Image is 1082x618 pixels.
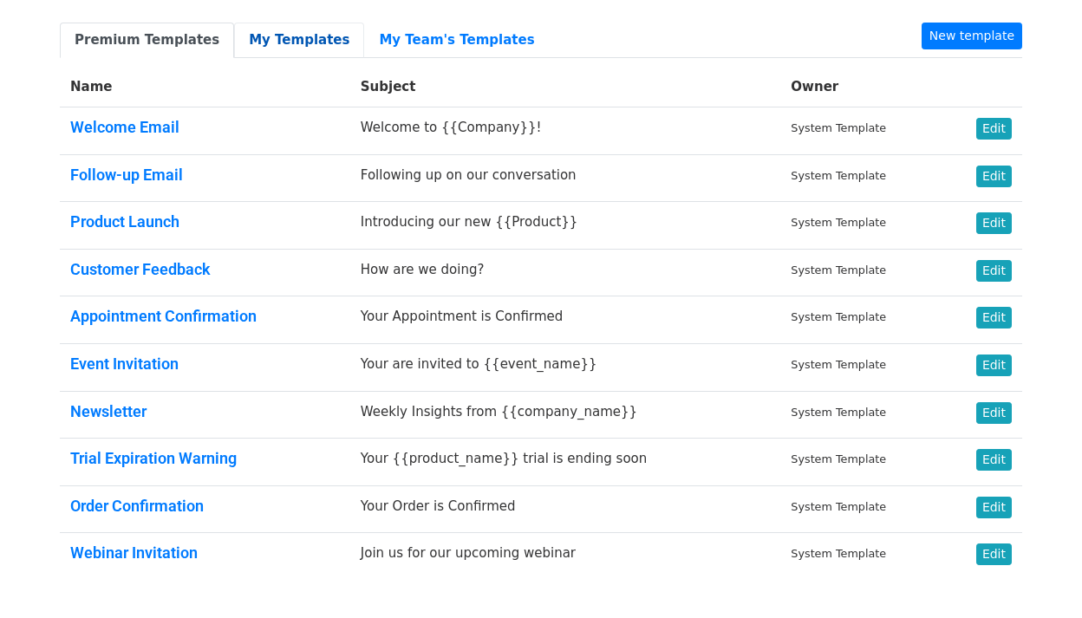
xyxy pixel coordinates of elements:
[976,449,1012,471] a: Edit
[791,452,886,465] small: System Template
[60,67,350,107] th: Name
[976,307,1012,329] a: Edit
[350,485,781,533] td: Your Order is Confirmed
[70,260,211,278] a: Customer Feedback
[350,202,781,250] td: Introducing our new {{Product}}
[70,449,237,467] a: Trial Expiration Warning
[70,402,147,420] a: Newsletter
[976,166,1012,187] a: Edit
[350,343,781,391] td: Your are invited to {{event_name}}
[791,547,886,560] small: System Template
[780,67,942,107] th: Owner
[60,23,234,58] a: Premium Templates
[976,497,1012,518] a: Edit
[350,107,781,155] td: Welcome to {{Company}}!
[791,406,886,419] small: System Template
[234,23,364,58] a: My Templates
[922,23,1022,49] a: New template
[350,67,781,107] th: Subject
[791,169,886,182] small: System Template
[350,296,781,344] td: Your Appointment is Confirmed
[70,307,257,325] a: Appointment Confirmation
[976,355,1012,376] a: Edit
[791,121,886,134] small: System Template
[976,212,1012,234] a: Edit
[976,260,1012,282] a: Edit
[350,391,781,439] td: Weekly Insights from {{company_name}}
[791,310,886,323] small: System Template
[350,533,781,580] td: Join us for our upcoming webinar
[976,402,1012,424] a: Edit
[791,500,886,513] small: System Template
[350,249,781,296] td: How are we doing?
[350,154,781,202] td: Following up on our conversation
[364,23,549,58] a: My Team's Templates
[70,497,204,515] a: Order Confirmation
[995,535,1082,618] iframe: Chat Widget
[70,166,183,184] a: Follow-up Email
[70,543,198,562] a: Webinar Invitation
[70,212,179,231] a: Product Launch
[70,355,179,373] a: Event Invitation
[70,118,179,136] a: Welcome Email
[976,118,1012,140] a: Edit
[791,358,886,371] small: System Template
[350,439,781,486] td: Your {{product_name}} trial is ending soon
[791,263,886,276] small: System Template
[976,543,1012,565] a: Edit
[791,216,886,229] small: System Template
